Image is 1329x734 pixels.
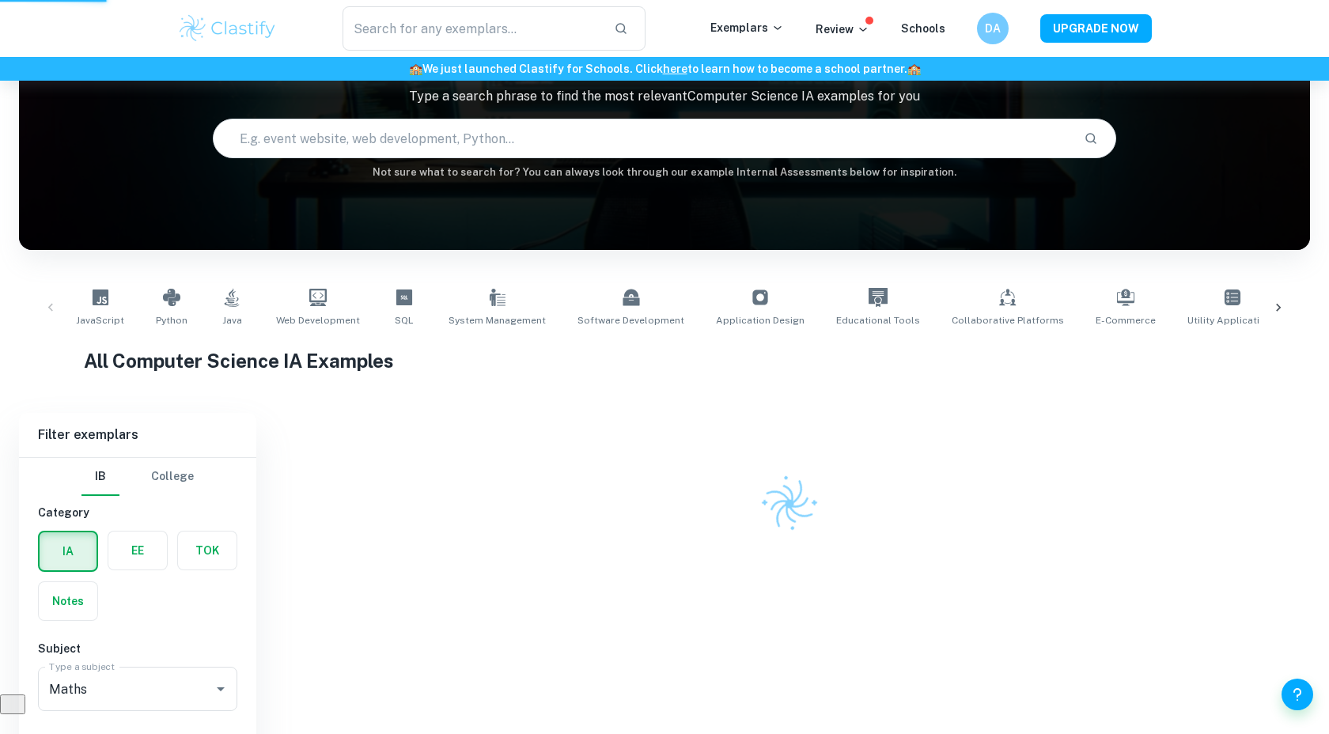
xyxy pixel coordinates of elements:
label: Type a subject [49,660,115,673]
button: Help and Feedback [1282,679,1313,710]
img: Clastify logo [177,13,278,44]
p: Review [816,21,869,38]
span: 🏫 [907,62,921,75]
h6: Subject [38,640,237,657]
button: Open [210,678,232,700]
h6: We just launched Clastify for Schools. Click to learn how to become a school partner. [3,60,1326,78]
input: Search for any exemplars... [343,6,601,51]
a: Schools [901,22,945,35]
p: Exemplars [710,19,784,36]
a: here [663,62,687,75]
button: DA [977,13,1009,44]
button: UPGRADE NOW [1040,14,1152,43]
span: 🏫 [409,62,422,75]
h6: DA [984,20,1002,37]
